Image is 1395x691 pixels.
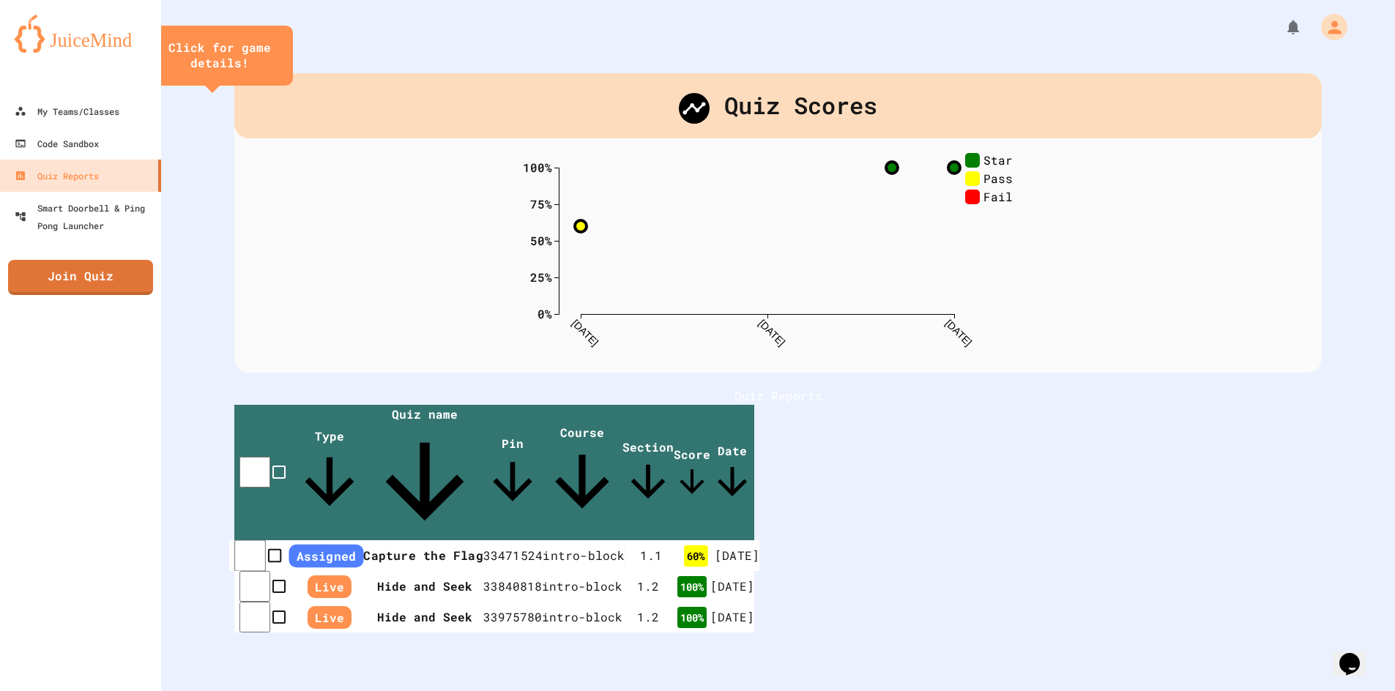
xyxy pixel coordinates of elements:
[483,540,543,572] td: 33471524
[289,545,364,568] span: Assigned
[366,571,483,602] th: Hide and Seek
[677,576,707,597] div: 100 %
[308,606,351,629] span: Live
[569,317,600,348] text: [DATE]
[674,447,710,500] span: Score
[239,457,270,488] input: select all desserts
[622,578,674,595] div: 1 . 2
[15,167,99,184] div: Quiz Reports
[710,571,754,602] td: [DATE]
[523,159,552,174] text: 100%
[677,607,707,628] div: 100 %
[542,608,622,626] div: intro-block
[530,269,552,284] text: 25%
[1333,632,1380,676] iframe: chat widget
[542,578,622,595] div: intro-block
[542,425,622,522] span: Course
[684,545,708,567] div: 60 %
[530,232,552,247] text: 50%
[710,602,754,632] td: [DATE]
[15,102,119,120] div: My Teams/Classes
[366,602,483,632] th: Hide and Seek
[483,571,542,602] td: 33840818
[622,608,674,626] div: 1 . 2
[308,575,351,598] span: Live
[537,305,552,321] text: 0%
[234,73,1322,138] div: Quiz Scores
[622,439,674,507] span: Section
[983,188,1013,203] text: Fail
[483,436,542,511] span: Pin
[364,540,483,572] th: Capture the Flag
[161,40,278,71] div: Click for game details!
[756,317,786,348] text: [DATE]
[710,443,754,504] span: Date
[983,152,1013,167] text: Star
[1306,10,1351,44] div: My Account
[8,260,153,295] a: Join Quiz
[234,387,1322,405] h1: Quiz Reports
[15,15,146,53] img: logo-orange.svg
[366,406,483,540] span: Quiz name
[715,540,759,572] td: [DATE]
[483,602,542,632] td: 33975780
[15,199,155,234] div: Smart Doorbell & Ping Pong Launcher
[293,428,366,518] span: Type
[983,170,1013,185] text: Pass
[942,317,973,348] text: [DATE]
[15,135,99,152] div: Code Sandbox
[530,195,552,211] text: 75%
[543,547,625,564] div: intro-block
[625,547,677,564] div: 1 . 1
